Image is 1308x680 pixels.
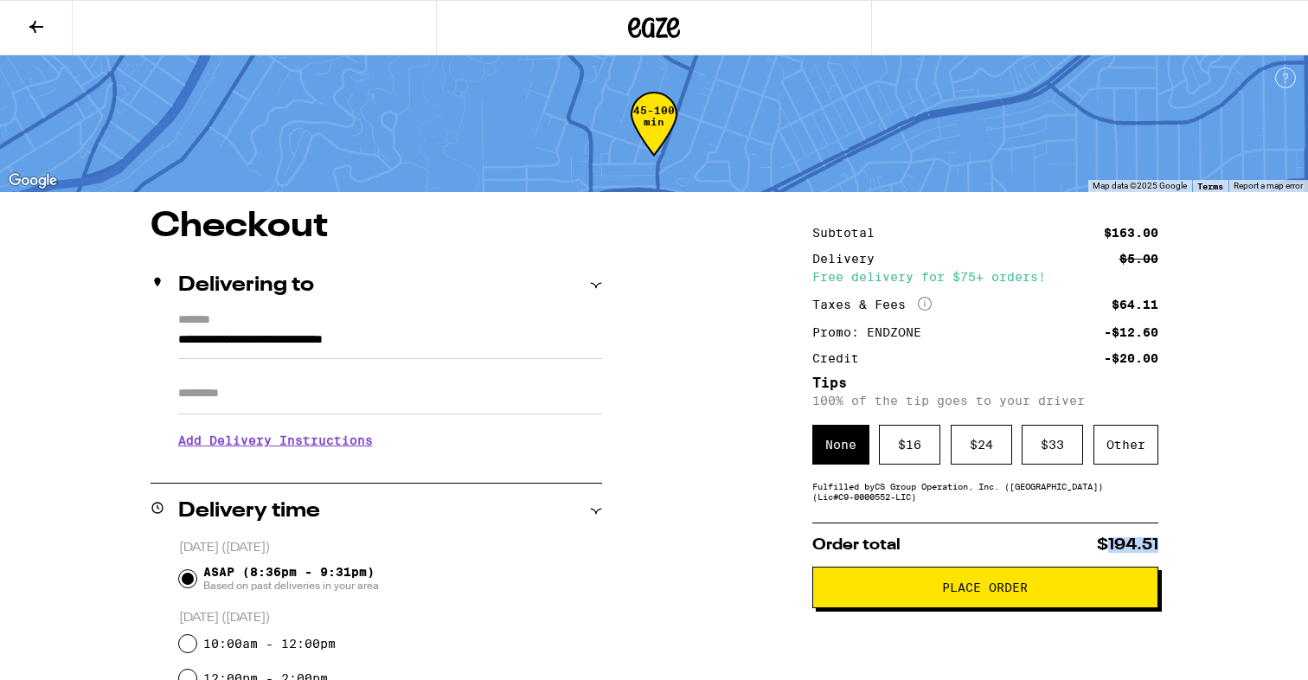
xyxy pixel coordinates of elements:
[812,326,933,338] div: Promo: ENDZONE
[812,425,869,465] div: None
[812,253,887,265] div: Delivery
[812,481,1158,502] div: Fulfilled by CS Group Operation, Inc. ([GEOGRAPHIC_DATA]) (Lic# C9-0000552-LIC )
[1093,181,1187,190] span: Map data ©2025 Google
[1119,253,1158,265] div: $5.00
[1104,227,1158,239] div: $163.00
[879,425,940,465] div: $ 16
[10,12,125,26] span: Hi. Need any help?
[812,271,1158,283] div: Free delivery for $75+ orders!
[4,170,61,192] a: Open this area in Google Maps (opens a new window)
[178,501,320,522] h2: Delivery time
[1112,298,1158,311] div: $64.11
[1093,425,1158,465] div: Other
[1197,181,1223,191] a: Terms
[1104,326,1158,338] div: -$12.60
[178,460,602,474] p: We'll contact you at [PHONE_NUMBER] when we arrive
[631,105,677,170] div: 45-100 min
[951,425,1012,465] div: $ 24
[812,297,932,312] div: Taxes & Fees
[178,275,314,296] h2: Delivering to
[4,170,61,192] img: Google
[179,540,602,556] p: [DATE] ([DATE])
[812,537,901,553] span: Order total
[812,394,1158,407] p: 100% of the tip goes to your driver
[151,209,602,244] h1: Checkout
[1104,352,1158,364] div: -$20.00
[812,567,1158,608] button: Place Order
[179,610,602,626] p: [DATE] ([DATE])
[1234,181,1303,190] a: Report a map error
[203,637,336,651] label: 10:00am - 12:00pm
[1097,537,1158,553] span: $194.51
[178,420,602,460] h3: Add Delivery Instructions
[812,376,1158,390] h5: Tips
[1022,425,1083,465] div: $ 33
[942,581,1028,593] span: Place Order
[812,352,871,364] div: Credit
[203,579,379,593] span: Based on past deliveries in your area
[203,565,379,593] span: ASAP (8:36pm - 9:31pm)
[812,227,887,239] div: Subtotal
